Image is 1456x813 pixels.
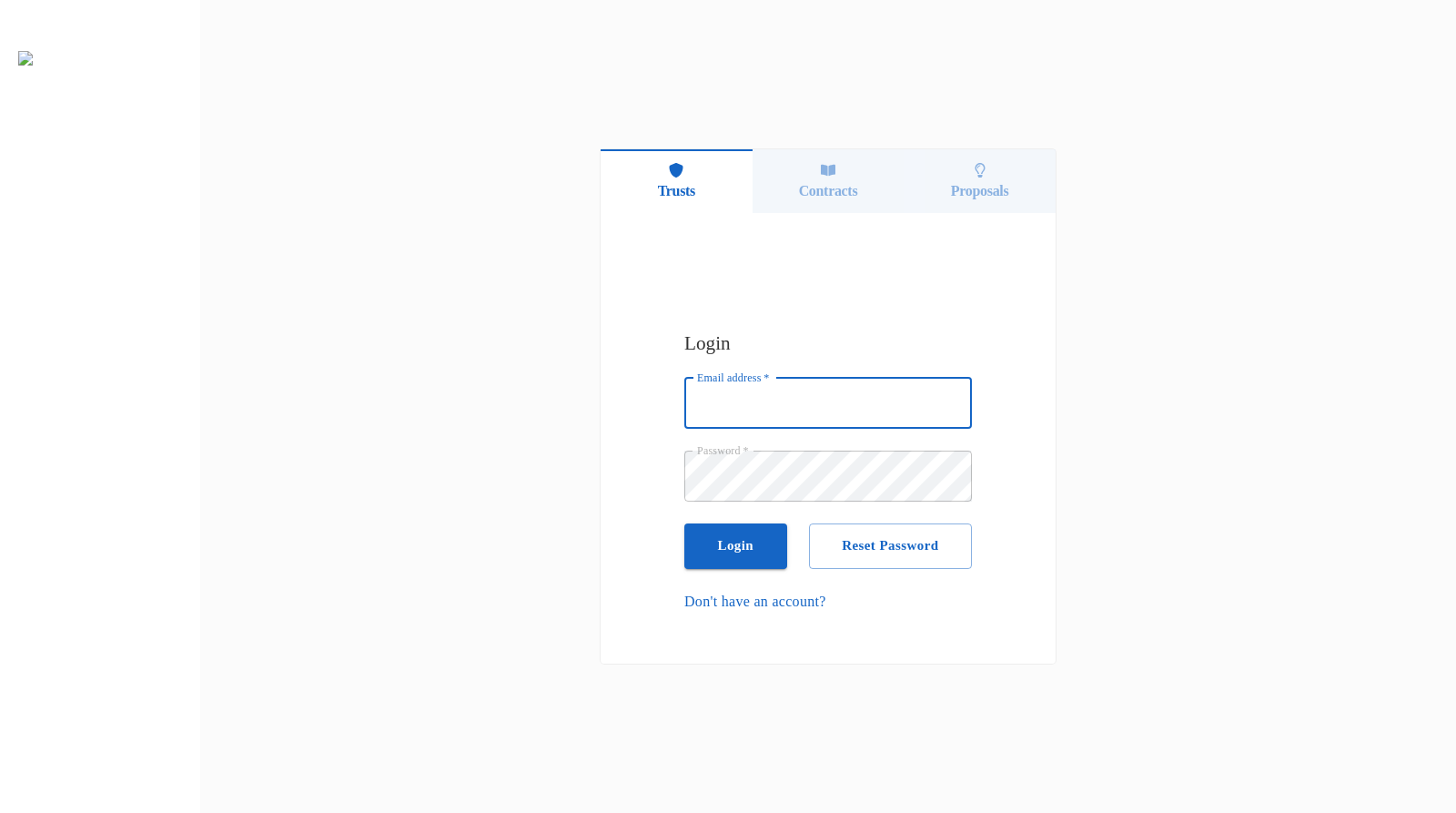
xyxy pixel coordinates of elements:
[951,182,1009,199] h6: Proposals
[684,591,972,612] a: Don't have an account?
[684,329,972,360] h5: Login
[799,182,858,199] h6: Contracts
[684,523,787,569] button: Login
[697,370,769,385] label: Email address
[809,523,972,569] button: Reset Password
[658,182,695,199] h6: Trusts
[697,442,749,458] label: Password
[18,51,182,66] img: E2EFiPLATFORMS-7f06cbf9.svg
